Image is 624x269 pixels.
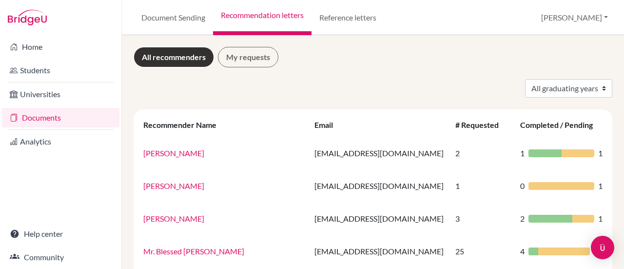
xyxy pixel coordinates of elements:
span: 1 [520,147,525,159]
td: [EMAIL_ADDRESS][DOMAIN_NAME] [309,137,449,169]
td: [EMAIL_ADDRESS][DOMAIN_NAME] [309,235,449,268]
span: 1 [598,147,603,159]
div: Email [314,120,343,129]
a: [PERSON_NAME] [143,181,204,190]
div: Completed / Pending [520,120,603,129]
a: My requests [218,47,278,67]
span: 4 [520,246,525,257]
a: Community [2,248,119,267]
td: [EMAIL_ADDRESS][DOMAIN_NAME] [309,169,449,202]
img: Bridge-U [8,10,47,25]
a: [PERSON_NAME] [143,214,204,223]
a: Analytics [2,132,119,151]
span: 0 [520,180,525,192]
a: Students [2,61,119,80]
span: 1 [598,180,603,192]
a: [PERSON_NAME] [143,148,204,158]
div: Recommender Name [143,120,226,129]
a: Home [2,37,119,57]
div: Open Intercom Messenger [591,236,614,259]
td: 2 [449,137,514,169]
a: All recommenders [134,47,214,67]
a: Universities [2,84,119,104]
span: 1 [598,213,603,225]
td: 25 [449,235,514,268]
td: 3 [449,202,514,235]
div: # Requested [455,120,508,129]
a: Help center [2,224,119,244]
a: Mr. Blessed [PERSON_NAME] [143,247,244,256]
button: [PERSON_NAME] [537,8,612,27]
td: [EMAIL_ADDRESS][DOMAIN_NAME] [309,202,449,235]
td: 1 [449,169,514,202]
span: 2 [520,213,525,225]
a: Documents [2,108,119,127]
